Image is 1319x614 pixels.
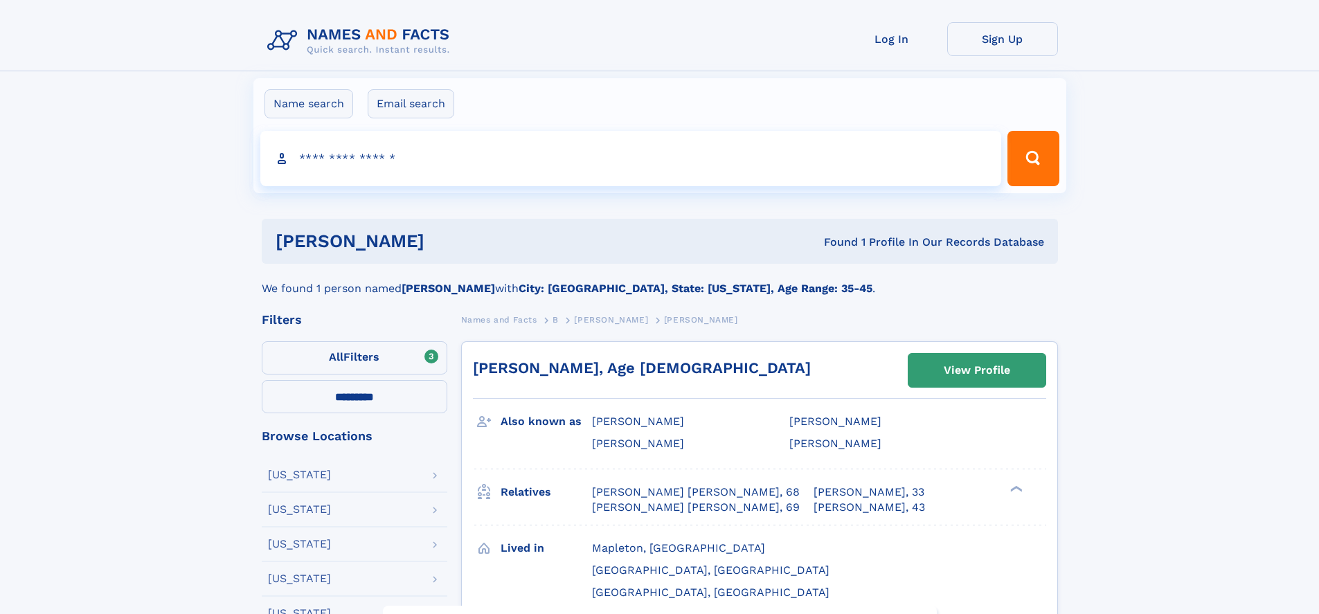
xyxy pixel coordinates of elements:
[1007,484,1023,493] div: ❯
[908,354,1046,387] a: View Profile
[592,485,800,500] a: [PERSON_NAME] [PERSON_NAME], 68
[501,536,592,560] h3: Lived in
[592,415,684,428] span: [PERSON_NAME]
[268,573,331,584] div: [US_STATE]
[574,311,648,328] a: [PERSON_NAME]
[836,22,947,56] a: Log In
[268,504,331,515] div: [US_STATE]
[262,22,461,60] img: Logo Names and Facts
[264,89,353,118] label: Name search
[268,469,331,480] div: [US_STATE]
[260,131,1002,186] input: search input
[814,500,925,515] a: [PERSON_NAME], 43
[329,350,343,363] span: All
[814,485,924,500] a: [PERSON_NAME], 33
[592,541,765,554] span: Mapleton, [GEOGRAPHIC_DATA]
[789,415,881,428] span: [PERSON_NAME]
[592,586,829,599] span: [GEOGRAPHIC_DATA], [GEOGRAPHIC_DATA]
[947,22,1058,56] a: Sign Up
[944,354,1010,386] div: View Profile
[262,314,447,326] div: Filters
[664,315,738,325] span: [PERSON_NAME]
[262,341,447,374] label: Filters
[592,500,800,515] a: [PERSON_NAME] [PERSON_NAME], 69
[461,311,537,328] a: Names and Facts
[1007,131,1059,186] button: Search Button
[268,539,331,550] div: [US_STATE]
[276,233,625,250] h1: [PERSON_NAME]
[592,563,829,577] span: [GEOGRAPHIC_DATA], [GEOGRAPHIC_DATA]
[553,311,559,328] a: B
[624,235,1044,250] div: Found 1 Profile In Our Records Database
[519,282,872,295] b: City: [GEOGRAPHIC_DATA], State: [US_STATE], Age Range: 35-45
[473,359,811,377] a: [PERSON_NAME], Age [DEMOGRAPHIC_DATA]
[402,282,495,295] b: [PERSON_NAME]
[262,264,1058,297] div: We found 1 person named with .
[789,437,881,450] span: [PERSON_NAME]
[501,480,592,504] h3: Relatives
[501,410,592,433] h3: Also known as
[592,437,684,450] span: [PERSON_NAME]
[574,315,648,325] span: [PERSON_NAME]
[262,430,447,442] div: Browse Locations
[553,315,559,325] span: B
[368,89,454,118] label: Email search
